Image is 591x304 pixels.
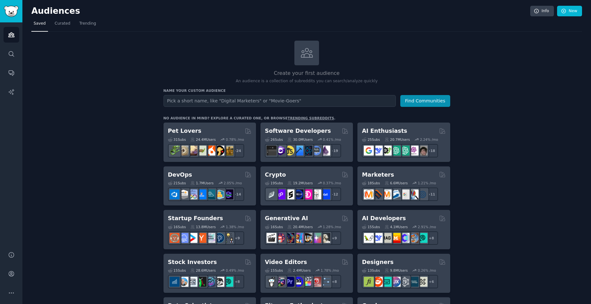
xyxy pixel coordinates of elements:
img: VideoEditors [293,277,303,287]
img: FluxAI [302,233,312,243]
img: Emailmarketing [391,189,401,199]
img: AItoolsCatalog [382,146,392,156]
div: 9.8M Users [385,268,408,273]
img: iOSProgramming [293,146,303,156]
img: PetAdvice [214,146,224,156]
h2: Stock Investors [168,258,217,266]
img: deepdream [284,233,294,243]
div: 0.26 % /mo [418,268,436,273]
p: An audience is a collection of subreddits you can search/analyze quickly [164,78,450,84]
img: EntrepreneurRideAlong [170,233,180,243]
h2: AI Enthusiasts [362,127,407,135]
div: 20.7M Users [385,137,410,142]
img: technicalanalysis [223,277,233,287]
img: aivideo [267,233,276,243]
img: premiere [284,277,294,287]
div: 1.7M Users [190,181,214,185]
img: Youtubevideo [311,277,321,287]
img: UXDesign [391,277,401,287]
div: 4.1M Users [385,225,408,229]
a: Trending [77,19,98,32]
h2: Audiences [31,6,530,16]
div: 18 Sub s [362,181,380,185]
img: ycombinator [196,233,206,243]
img: PlatformEngineers [223,189,233,199]
div: 0.37 % /mo [323,181,341,185]
div: + 11 [425,188,438,201]
div: + 19 [328,144,341,157]
h2: Software Developers [265,127,331,135]
h2: Designers [362,258,394,266]
img: UI_Design [382,277,392,287]
img: starryai [311,233,321,243]
div: 24.4M Users [190,137,216,142]
a: Curated [52,19,73,32]
img: postproduction [320,277,330,287]
img: MistralAI [391,233,401,243]
img: llmops [409,233,419,243]
img: OpenSourceAI [400,233,410,243]
img: Docker_DevOps [188,189,197,199]
div: 0.78 % /mo [226,137,244,142]
div: 2.91 % /mo [418,225,436,229]
img: AIDevelopersSociety [418,233,427,243]
img: elixir [320,146,330,156]
div: + 12 [328,188,341,201]
a: Saved [31,19,48,32]
div: + 9 [328,231,341,245]
img: leopardgeckos [188,146,197,156]
div: 2.4M Users [287,268,311,273]
img: GoogleGeminiAI [364,146,374,156]
img: OpenAIDev [409,146,419,156]
img: CryptoNews [311,189,321,199]
div: 16 Sub s [265,225,283,229]
img: ValueInvesting [179,277,188,287]
img: chatgpt_promptDesign [391,146,401,156]
img: gopro [267,277,276,287]
img: ballpython [179,146,188,156]
img: GummySearch logo [4,6,19,17]
h2: Marketers [362,171,394,179]
img: logodesign [373,277,383,287]
div: 16 Sub s [168,225,186,229]
img: DeepSeek [373,233,383,243]
img: learndesign [409,277,419,287]
img: swingtrading [214,277,224,287]
div: 2.24 % /mo [420,137,438,142]
img: MarketingResearch [409,189,419,199]
div: 1.78 % /mo [321,268,339,273]
img: userexperience [400,277,410,287]
img: Rag [382,233,392,243]
img: web3 [293,189,303,199]
img: typography [364,277,374,287]
img: sdforall [293,233,303,243]
h2: Generative AI [265,214,308,222]
h2: Crypto [265,171,286,179]
img: herpetology [170,146,180,156]
img: dalle2 [276,233,285,243]
img: aws_cdk [214,189,224,199]
img: UX_Design [418,277,427,287]
div: 19 Sub s [265,181,283,185]
span: Trending [79,21,96,27]
input: Pick a short name, like "Digital Marketers" or "Movie-Goers" [164,95,396,107]
a: trending subreddits [288,116,334,120]
div: 25 Sub s [362,137,380,142]
div: 13.8M Users [190,225,216,229]
div: + 14 [231,188,244,201]
img: dogbreed [223,146,233,156]
div: 6.6M Users [385,181,408,185]
img: dividends [170,277,180,287]
div: 15 Sub s [168,268,186,273]
img: LangChain [364,233,374,243]
img: SaaS [179,233,188,243]
img: bigseo [373,189,383,199]
div: 28.6M Users [190,268,216,273]
img: reactnative [302,146,312,156]
img: defi_ [320,189,330,199]
img: OnlineMarketing [418,189,427,199]
img: defiblockchain [302,189,312,199]
div: + 8 [328,275,341,288]
div: 15 Sub s [265,268,283,273]
img: azuredevops [170,189,180,199]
